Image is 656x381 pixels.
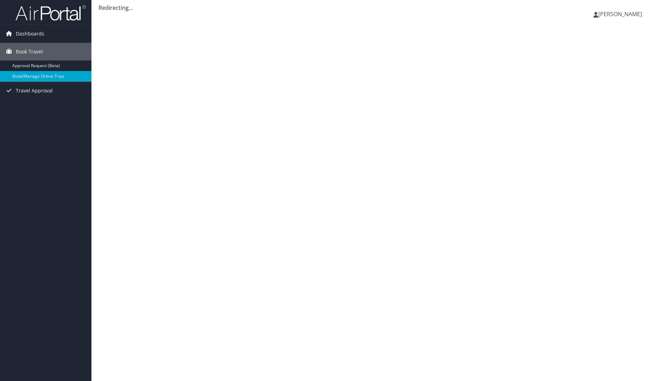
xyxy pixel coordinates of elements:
[98,4,649,12] div: Redirecting...
[598,10,642,18] span: [PERSON_NAME]
[15,5,86,21] img: airportal-logo.png
[16,43,43,60] span: Book Travel
[16,25,44,43] span: Dashboards
[16,82,53,99] span: Travel Approval
[593,4,649,25] a: [PERSON_NAME]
